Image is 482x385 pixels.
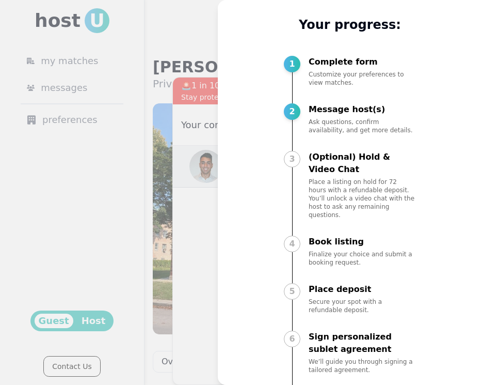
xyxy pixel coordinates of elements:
[309,236,416,248] p: Book listing
[309,118,416,134] p: Ask questions, confirm availability, and get more details.
[284,151,300,167] div: 3
[309,331,416,356] p: Sign personalized sublet agreement
[284,56,300,72] div: 1
[284,331,300,347] div: 6
[284,17,416,33] p: Your progress:
[309,70,416,87] p: Customize your preferences to view matches.
[309,358,416,374] p: We’ll guide you through signing a tailored agreement.
[309,250,416,267] p: Finalize your choice and submit a booking request.
[309,103,416,116] p: Message host(s)
[309,298,416,314] p: Secure your spot with a refundable deposit.
[309,151,416,176] p: (Optional) Hold & Video Chat
[309,283,416,296] p: Place deposit
[284,103,300,120] div: 2
[284,236,300,252] div: 4
[309,178,416,219] p: Place a listing on hold for 72 hours with a refundable deposit. You’ll unlock a video chat with t...
[284,283,300,300] div: 5
[309,56,416,68] p: Complete form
